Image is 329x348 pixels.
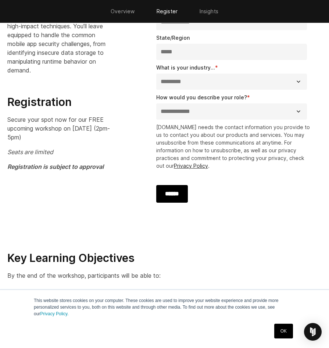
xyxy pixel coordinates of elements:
[156,64,215,71] span: What is your industry...
[156,94,247,100] span: How would you describe your role?
[7,163,104,170] em: Registration is subject to approval
[7,95,112,109] h3: Registration
[156,123,310,170] p: [DOMAIN_NAME] needs the contact information you provide to us to contact you about our products a...
[34,297,295,317] p: This website stores cookies on your computer. These cookies are used to improve your website expe...
[274,324,293,338] a: OK
[7,251,322,265] h3: Key Learning Objectives
[304,323,322,341] div: Open Intercom Messenger
[156,35,190,41] span: State/Region
[7,115,112,142] p: Secure your spot now for our FREE upcoming workshop on [DATE] (2pm-5pm)
[7,148,53,156] em: Seats are limited
[40,311,68,316] a: Privacy Policy.
[174,163,208,169] a: Privacy Policy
